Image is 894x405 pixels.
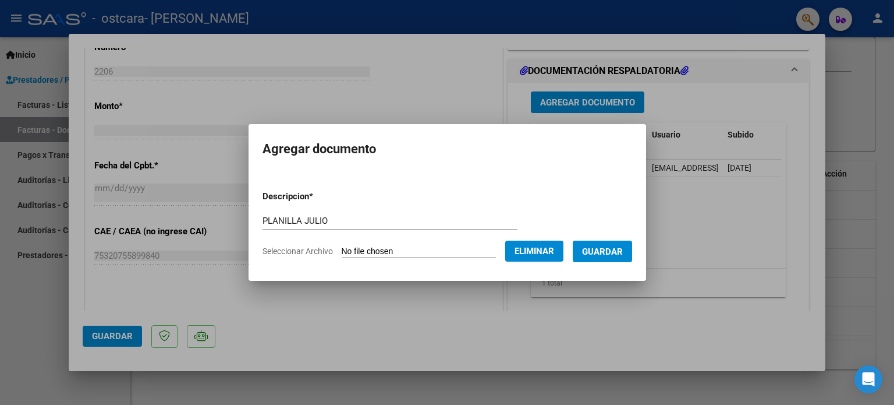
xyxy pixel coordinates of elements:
[515,246,554,256] span: Eliminar
[573,241,632,262] button: Guardar
[582,246,623,257] span: Guardar
[262,246,333,256] span: Seleccionar Archivo
[262,190,374,203] p: Descripcion
[262,138,632,160] h2: Agregar documento
[854,365,882,393] div: Open Intercom Messenger
[505,241,563,262] button: Eliminar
